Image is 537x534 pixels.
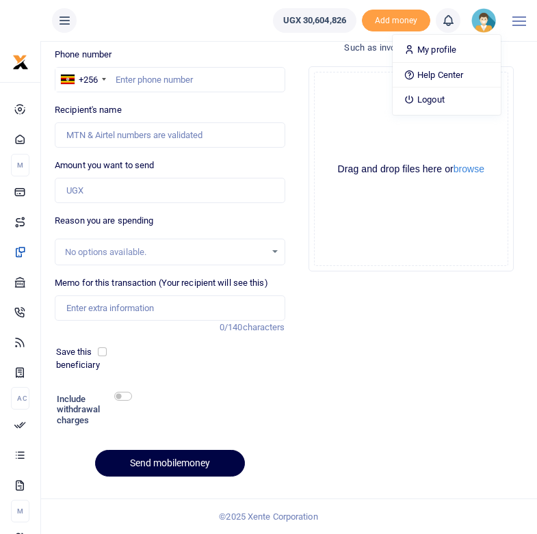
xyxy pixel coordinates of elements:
label: Save this beneficiary [56,345,101,372]
div: File Uploader [309,66,514,271]
a: UGX 30,604,826 [273,8,356,33]
span: UGX 30,604,826 [283,14,346,27]
input: Enter extra information [55,295,285,321]
a: My profile [393,40,501,59]
a: logo-small logo-large logo-large [12,56,29,66]
label: Phone number [55,48,112,62]
li: Wallet ballance [267,8,362,33]
div: No options available. [65,245,265,259]
label: Memo for this transaction (Your recipient will see this) [55,276,268,290]
span: Add money [362,10,430,32]
img: logo-small [12,54,29,70]
a: Add money [362,14,430,25]
li: Ac [11,387,29,410]
a: profile-user [471,8,501,33]
div: Drag and drop files here or [315,163,508,176]
button: Send mobilemoney [95,450,245,477]
input: UGX [55,178,285,204]
input: Enter phone number [55,67,285,93]
img: profile-user [471,8,496,33]
input: MTN & Airtel numbers are validated [55,122,285,148]
a: Logout [393,90,501,109]
div: Uganda: +256 [55,68,110,92]
label: Recipient's name [55,103,122,117]
label: Amount you want to send [55,159,154,172]
button: browse [454,164,484,174]
li: M [11,500,29,522]
h4: Such as invoices, receipts, notes [296,40,526,55]
span: characters [243,322,285,332]
li: Toup your wallet [362,10,430,32]
li: M [11,154,29,176]
h6: Include withdrawal charges [57,394,126,426]
span: 0/140 [220,322,243,332]
div: +256 [79,73,98,87]
a: Help Center [393,66,501,85]
label: Reason you are spending [55,214,153,228]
